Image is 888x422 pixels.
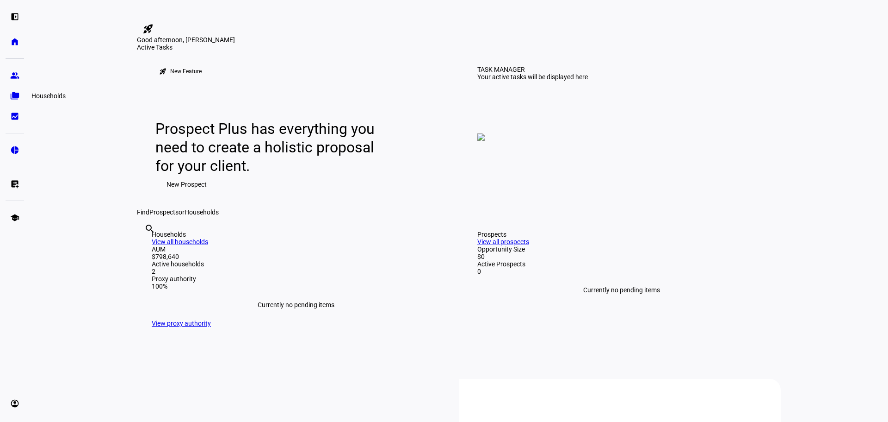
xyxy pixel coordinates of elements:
[10,399,19,408] eth-mat-symbol: account_circle
[152,231,440,238] div: Households
[6,66,24,85] a: group
[152,290,440,320] div: Currently no pending items
[152,283,440,290] div: 100%
[10,71,19,80] eth-mat-symbol: group
[155,175,218,194] button: New Prospect
[155,120,383,175] div: Prospect Plus has everything you need to create a holistic proposal for your client.
[477,253,766,260] div: $0
[10,112,19,121] eth-mat-symbol: bid_landscape
[142,23,154,34] mat-icon: rocket_launch
[477,238,529,246] a: View all prospects
[137,36,781,44] div: Good afternoon, [PERSON_NAME]
[137,208,781,216] div: Find or
[6,141,24,159] a: pie_chart
[10,213,19,222] eth-mat-symbol: school
[10,145,19,155] eth-mat-symbol: pie_chart
[477,66,525,73] div: TASK MANAGER
[185,208,219,216] span: Households
[477,133,485,141] img: empty-tasks.png
[6,87,24,105] a: folder_copy
[152,238,208,246] a: View all households
[10,12,19,21] eth-mat-symbol: left_panel_open
[28,90,69,101] div: Households
[477,268,766,275] div: 0
[10,37,19,46] eth-mat-symbol: home
[152,253,440,260] div: $798,640
[10,91,19,101] eth-mat-symbol: folder_copy
[170,68,202,75] div: New Feature
[6,107,24,126] a: bid_landscape
[477,275,766,305] div: Currently no pending items
[477,231,766,238] div: Prospects
[149,208,179,216] span: Prospects
[152,260,440,268] div: Active households
[10,179,19,189] eth-mat-symbol: list_alt_add
[152,320,211,327] a: View proxy authority
[159,68,166,75] mat-icon: rocket_launch
[6,32,24,51] a: home
[144,223,155,234] mat-icon: search
[152,246,440,253] div: AUM
[166,175,207,194] span: New Prospect
[152,275,440,283] div: Proxy authority
[477,260,766,268] div: Active Prospects
[477,73,588,81] div: Your active tasks will be displayed here
[144,236,146,247] input: Enter name of prospect or household
[477,246,766,253] div: Opportunity Size
[152,268,440,275] div: 2
[137,44,781,51] div: Active Tasks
